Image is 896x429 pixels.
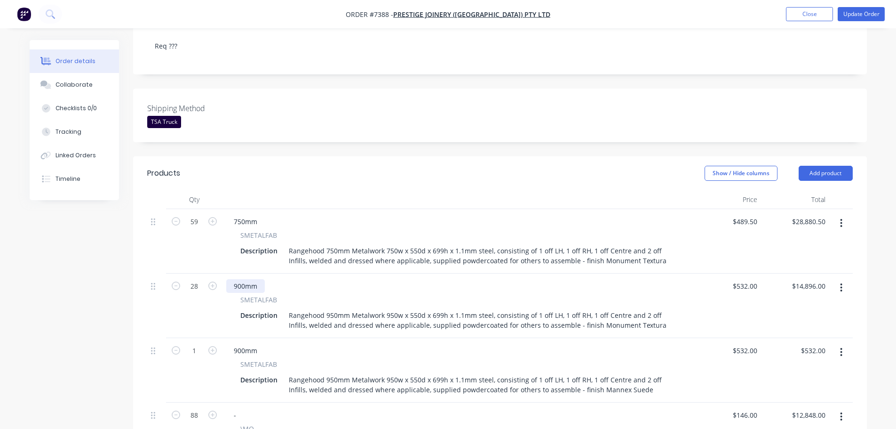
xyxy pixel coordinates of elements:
[393,10,550,19] a: Prestige Joinery ([GEOGRAPHIC_DATA]) Pty Ltd
[147,32,853,60] div: Req ???
[226,215,265,228] div: 750mm
[838,7,885,21] button: Update Order
[30,73,119,97] button: Collaborate
[240,230,277,240] span: SMETALFAB
[226,408,244,422] div: -
[30,144,119,167] button: Linked Orders
[30,97,119,120] button: Checklists 0/0
[237,244,281,258] div: Description
[761,190,829,209] div: Total
[346,10,393,19] span: Order #7388 -
[56,104,97,113] div: Checklists 0/0
[147,103,265,114] label: Shipping Method
[56,128,81,136] div: Tracking
[56,81,93,89] div: Collaborate
[240,359,277,369] span: SMETALFAB
[226,279,265,293] div: 900mm
[147,168,180,179] div: Products
[147,116,181,128] div: TSA Truck
[237,373,281,387] div: Description
[240,295,277,305] span: SMETALFAB
[799,166,853,181] button: Add product
[56,57,95,65] div: Order details
[166,190,222,209] div: Qty
[285,244,675,267] div: Rangehood 750mm Metalwork 750w x 550d x 699h x 1.1mm steel, consisting of 1 off LH, 1 off RH, 1 o...
[30,167,119,191] button: Timeline
[237,308,281,322] div: Description
[30,120,119,144] button: Tracking
[17,7,31,21] img: Factory
[786,7,833,21] button: Close
[285,373,675,397] div: Rangehood 950mm Metalwork 950w x 550d x 699h x 1.1mm steel, consisting of 1 off LH, 1 off RH, 1 o...
[56,175,80,183] div: Timeline
[693,190,761,209] div: Price
[56,151,96,160] div: Linked Orders
[705,166,777,181] button: Show / Hide columns
[30,49,119,73] button: Order details
[226,344,265,357] div: 900mm
[285,308,675,332] div: Rangehood 950mm Metalwork 950w x 550d x 699h x 1.1mm steel, consisting of 1 off LH, 1 off RH, 1 o...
